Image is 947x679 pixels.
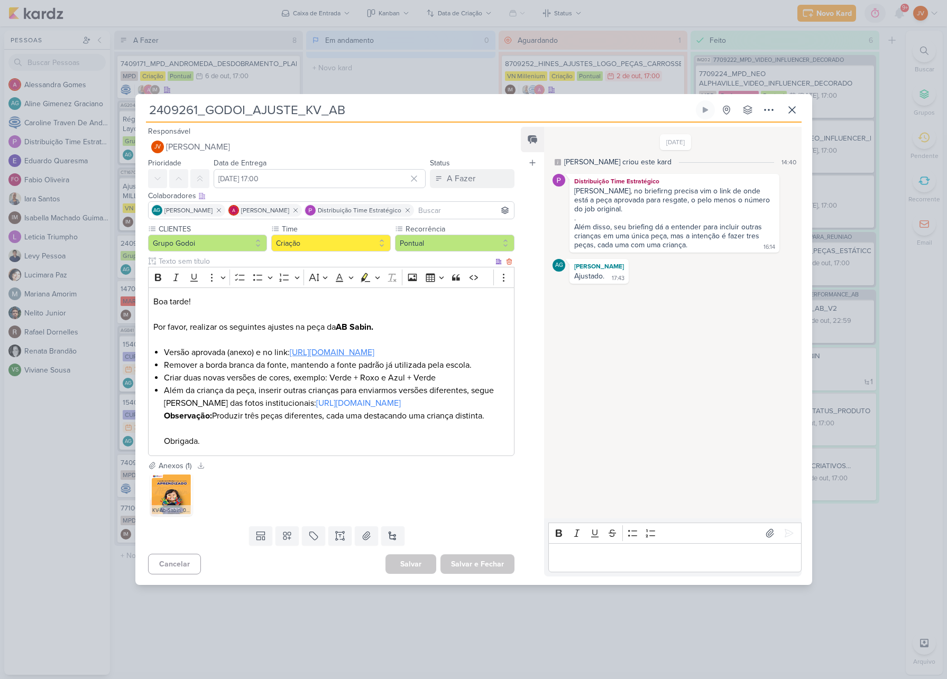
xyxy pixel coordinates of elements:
[574,187,774,213] div: [PERSON_NAME], no briefirng precisa vim o link de onde está a peça aprovada para resgate, o pelo ...
[555,263,563,268] p: AG
[159,460,191,471] div: Anexos (1)
[336,322,373,332] strong: AB Sabin.
[318,206,401,215] span: Distribuição Time Estratégico
[395,235,514,252] button: Pontual
[148,159,181,168] label: Prioridade
[164,359,509,371] li: Remover a borda branca da fonte, mantendo a fonte padrão já utilizada pela escola.
[701,106,710,114] div: Ligar relógio
[553,174,565,187] img: Distribuição Time Estratégico
[146,100,694,119] input: Kard Sem Título
[154,144,161,150] p: JV
[148,554,201,574] button: Cancelar
[316,398,401,408] a: [URL][DOMAIN_NAME]
[572,176,777,187] div: Distribuição Time Estratégico
[764,243,775,252] div: 16:14
[153,208,160,213] p: AG
[612,274,624,283] div: 17:43
[271,235,391,252] button: Criação
[157,256,494,267] input: Texto sem título
[416,204,512,217] input: Buscar
[164,346,509,359] li: Versão aprovada (anexo) e no link:
[574,272,604,281] div: Ajustado.
[148,137,515,156] button: JV [PERSON_NAME]
[152,205,162,216] div: Aline Gimenez Graciano
[281,224,391,235] label: Time
[164,411,212,421] strong: Observação:
[148,235,268,252] button: Grupo Godoi
[164,384,509,448] li: Além da criança da peça, inserir outras crianças para enviarmos versões diferentes, segue [PERSON...
[572,261,627,272] div: [PERSON_NAME]
[430,169,514,188] button: A Fazer
[447,172,475,185] div: A Fazer
[781,157,796,167] div: 14:40
[404,224,514,235] label: Recorrência
[148,267,515,287] div: Editor toolbar
[564,156,672,168] div: [PERSON_NAME] criou este kard
[153,295,509,333] p: Boa tarde! Por favor, realizar os seguintes ajustes na peça da
[548,543,801,572] div: Editor editing area: main
[158,224,268,235] label: CLIENTES
[290,347,374,358] a: [URL][DOMAIN_NAME]
[148,127,190,136] label: Responsável
[228,205,239,216] img: Alessandra Gomes
[305,205,316,216] img: Distribuição Time Estratégico
[241,206,289,215] span: [PERSON_NAME]
[151,141,164,153] div: Joney Viana
[164,371,509,384] li: Criar duas novas versões de cores, exemplo: Verde + Roxo e Azul + Verde
[574,222,764,249] div: Além disso, seu briefing dá a entender para incluir outras crianças em uma única peça, mas a inte...
[148,287,515,456] div: Editor editing area: main
[150,473,192,516] img: 2U3zZxfo8VuCxnyjuePxrifEvEKqEuxMfEHjr5sd.jpg
[150,505,192,516] div: KV-Ab-Sabin_03.jpg
[166,141,230,153] span: [PERSON_NAME]
[574,213,774,222] div: .
[148,190,515,201] div: Colaboradores
[553,259,565,272] div: Aline Gimenez Graciano
[430,159,450,168] label: Status
[164,206,213,215] span: [PERSON_NAME]
[214,159,266,168] label: Data de Entrega
[548,523,801,543] div: Editor toolbar
[214,169,426,188] input: Select a date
